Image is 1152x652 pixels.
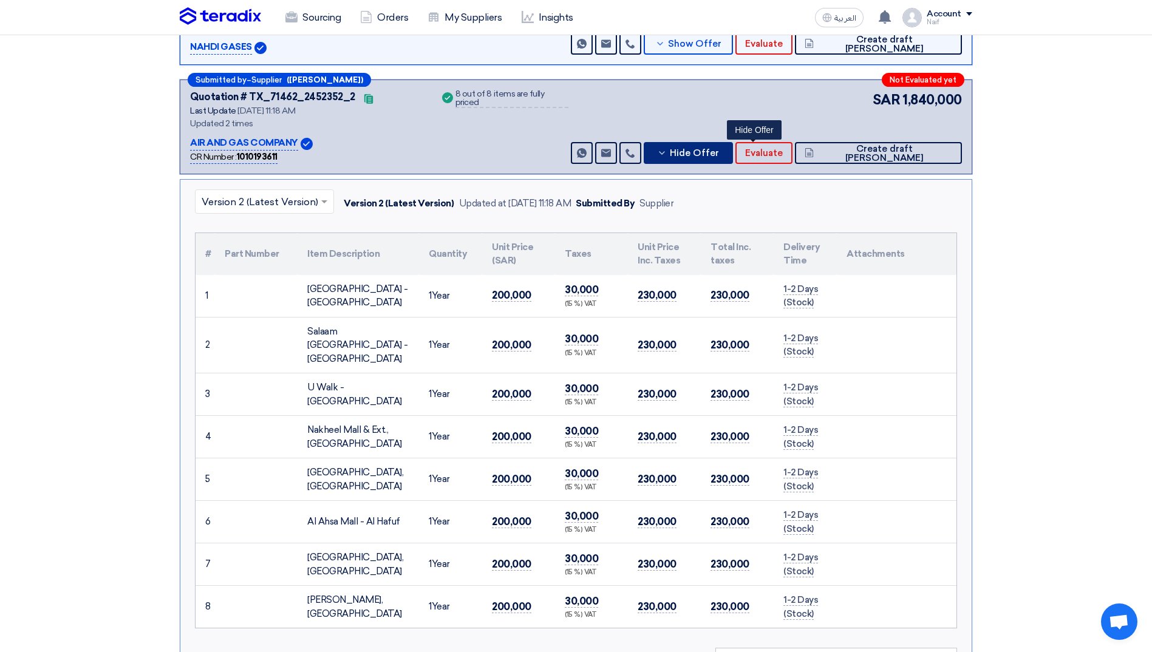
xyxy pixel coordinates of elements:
img: profile_test.png [902,8,922,27]
span: 30,000 [565,595,598,608]
a: Sourcing [276,4,350,31]
button: Show Offer [644,33,732,55]
span: 230,000 [638,388,677,401]
span: 1-2 Days (Stock) [783,333,818,358]
div: Version 2 (Latest Version) [344,197,454,211]
span: 30,000 [565,467,598,480]
span: [DATE] 11:18 AM [237,106,295,116]
th: Item Description [298,233,419,275]
span: 200,000 [492,600,531,613]
th: Quantity [419,233,482,275]
span: 230,000 [711,339,749,351]
span: 1 [429,290,432,301]
button: Evaluate [735,142,792,164]
span: 1 [429,474,432,484]
p: NAHDI GASES [190,40,252,55]
span: 1 [429,516,432,527]
span: 30,000 [565,425,598,438]
span: SAR [873,90,901,110]
div: Salaam [GEOGRAPHIC_DATA] - [GEOGRAPHIC_DATA] [307,325,409,366]
img: Teradix logo [180,7,261,25]
a: Insights [512,4,583,31]
th: Part Number [215,233,298,275]
div: (15 %) VAT [565,348,618,359]
span: 1 [429,389,432,399]
span: 1 [429,339,432,350]
div: Submitted By [576,197,635,211]
div: Quotation # TX_71462_2452352_2 [190,90,355,104]
img: Verified Account [301,138,313,150]
td: Year [419,501,482,543]
div: Nakheel Mall & Ext., [GEOGRAPHIC_DATA] [307,423,409,450]
span: Last Update [190,106,236,116]
td: 3 [196,373,215,416]
span: 200,000 [492,515,531,528]
span: 30,000 [565,552,598,565]
div: (15 %) VAT [565,299,618,310]
div: 8 out of 8 items are fully priced [455,90,568,108]
span: 200,000 [492,339,531,351]
button: Evaluate [735,33,792,55]
td: 4 [196,416,215,458]
button: Create draft [PERSON_NAME] [795,33,962,55]
div: (15 %) VAT [565,568,618,578]
td: 2 [196,317,215,373]
span: 230,000 [711,473,749,486]
div: Updated 2 times [190,117,425,130]
div: [GEOGRAPHIC_DATA] - [GEOGRAPHIC_DATA] [307,282,409,310]
div: Updated at [DATE] 11:18 AM [459,197,571,211]
span: Not Evaluated yet [890,76,956,84]
div: Hide Offer [727,120,782,140]
div: – [188,73,371,87]
td: Year [419,586,482,628]
b: 1010193611 [237,152,278,162]
div: Supplier [639,197,673,211]
span: 230,000 [711,600,749,613]
span: 230,000 [638,558,677,571]
div: Al Ahsa Mall - Al Hafuf [307,515,409,529]
th: Attachments [837,233,956,275]
span: 230,000 [711,430,749,443]
td: 8 [196,586,215,628]
span: Evaluate [745,149,783,158]
div: [PERSON_NAME], [GEOGRAPHIC_DATA] [307,593,409,620]
div: (15 %) VAT [565,525,618,535]
span: Submitted by [196,76,247,84]
div: Open chat [1101,603,1137,640]
span: 1-2 Days (Stock) [783,467,818,492]
span: Show Offer [668,39,721,49]
span: 1-2 Days (Stock) [783,509,818,535]
div: Naif [927,19,972,25]
span: 200,000 [492,558,531,571]
span: 230,000 [711,289,749,302]
div: [GEOGRAPHIC_DATA], [GEOGRAPHIC_DATA] [307,466,409,493]
button: Create draft [PERSON_NAME] [795,142,962,164]
span: Create draft [PERSON_NAME] [817,35,952,53]
span: 230,000 [638,600,677,613]
a: My Suppliers [418,4,511,31]
a: Orders [350,4,418,31]
span: 1-2 Days (Stock) [783,594,818,620]
span: 200,000 [492,473,531,486]
td: 5 [196,458,215,501]
div: (15 %) VAT [565,610,618,620]
span: 230,000 [711,515,749,528]
span: 30,000 [565,333,598,345]
span: Create draft [PERSON_NAME] [817,144,952,163]
span: 1 [429,559,432,569]
img: Verified Account [254,42,267,54]
span: العربية [834,14,856,22]
div: [GEOGRAPHIC_DATA], [GEOGRAPHIC_DATA] [307,551,409,578]
span: 1,840,000 [902,90,962,110]
span: 230,000 [638,339,677,351]
div: (15 %) VAT [565,483,618,493]
span: 230,000 [638,473,677,486]
td: 1 [196,275,215,318]
span: 1-2 Days (Stock) [783,382,818,407]
td: Year [419,458,482,501]
span: 1 [429,431,432,442]
th: Delivery Time [774,233,837,275]
button: Hide Offer [644,142,732,164]
span: 230,000 [638,289,677,302]
th: Unit Price Inc. Taxes [628,233,701,275]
